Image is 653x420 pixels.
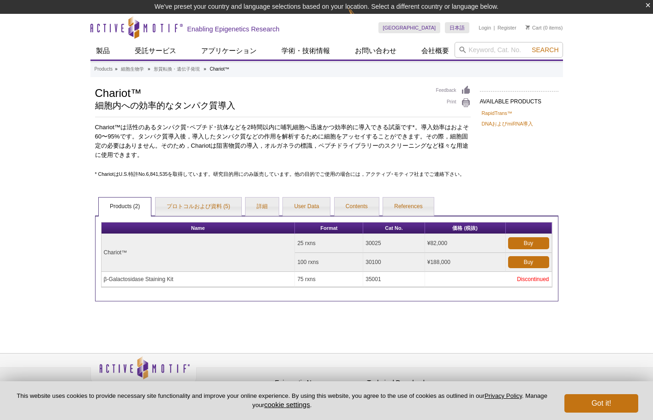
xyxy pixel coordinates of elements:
button: cookie settings [264,401,310,408]
td: 35001 [363,272,425,287]
td: Chariot™ [102,234,295,272]
span: Search [532,46,558,54]
td: 30100 [363,253,425,272]
a: Buy [508,237,549,249]
h1: Chariot™ [95,85,427,99]
a: [GEOGRAPHIC_DATA] [378,22,441,33]
th: 価格 (税抜) [425,222,506,234]
th: Format [295,222,363,234]
table: Click to Verify - This site chose Symantec SSL for secure e-commerce and confidential communicati... [460,370,529,390]
a: アプリケーション [196,42,262,60]
a: Feedback [436,85,471,96]
li: | [494,22,495,33]
a: プロトコルおよび資料 (5) [156,198,241,216]
h2: AVAILABLE PRODUCTS [480,91,558,108]
a: Contents [335,198,379,216]
a: Print [436,98,471,108]
img: Change Here [348,7,372,29]
h2: Enabling Epigenetics Research [187,25,280,33]
a: 細胞生物学 [121,65,144,73]
a: References [383,198,433,216]
a: Privacy Policy [201,378,237,391]
a: DNAおよびmiRNA導入 [482,120,533,128]
td: 30025 [363,234,425,253]
img: Active Motif, [90,354,197,391]
a: 詳細 [246,198,279,216]
a: Privacy Policy [485,392,522,399]
a: Products (2) [99,198,151,216]
a: 受託サービス [129,42,182,60]
a: 日本語 [445,22,469,33]
li: Chariot™ [210,66,229,72]
li: » [204,66,206,72]
td: Discontinued [425,272,552,287]
button: Got it! [564,394,638,413]
td: ¥82,000 [425,234,506,253]
a: Cart [526,24,542,31]
li: » [148,66,150,72]
a: 製品 [90,42,115,60]
h4: Technical Downloads [367,379,455,387]
a: Products [95,65,113,73]
td: β-Galactosidase Staining Kit [102,272,295,287]
a: RapidTrans™ [482,109,512,117]
input: Keyword, Cat. No. [455,42,563,58]
h4: Epigenetic News [275,379,363,387]
a: お問い合わせ [349,42,402,60]
a: Buy [508,256,549,268]
th: Name [102,222,295,234]
h2: 細胞内への効率的なタンパク質導入 [95,102,427,110]
td: 75 rxns [295,272,363,287]
a: 形質転換・遺伝子発現 [154,65,200,73]
td: 25 rxns [295,234,363,253]
p: This website uses cookies to provide necessary site functionality and improve your online experie... [15,392,549,409]
a: 会社概要 [416,42,455,60]
li: » [115,66,118,72]
li: (0 items) [526,22,563,33]
td: ¥188,000 [425,253,506,272]
td: 100 rxns [295,253,363,272]
p: Chariot™は活性のあるタンパク質･ペプチド･抗体などを2時間以内に哺乳細胞へ迅速かつ効率的に導入できる試薬です*。導入効率はおよそ60〜95%です。タンパク質導入後，導入したタンパク質など... [95,123,471,160]
th: Cat No. [363,222,425,234]
a: Register [497,24,516,31]
img: Your Cart [526,25,530,30]
button: Search [529,46,561,54]
a: Login [479,24,491,31]
span: * ChariotはU.S.特許No.6,841,535を取得しています。研究目的用にのみ販売しています。他の目的でご使用の場合には，アクティブ･モティフ社までご連絡下さい。 [95,171,465,177]
a: User Data [283,198,330,216]
a: 学術・技術情報 [276,42,335,60]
